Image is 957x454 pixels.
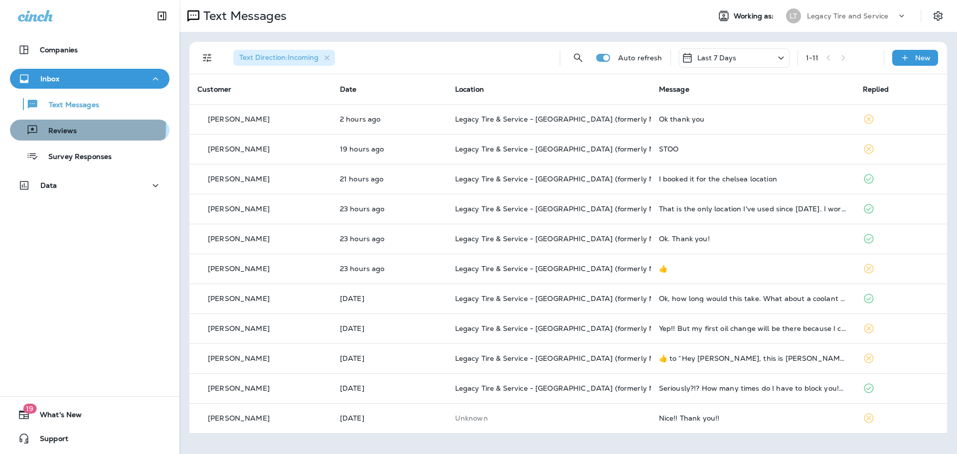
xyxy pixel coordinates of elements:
[30,411,82,423] span: What's New
[10,405,169,425] button: 19What's New
[340,324,439,332] p: Oct 9, 2025 10:31 AM
[208,384,270,392] p: [PERSON_NAME]
[30,435,68,447] span: Support
[39,101,99,110] p: Text Messages
[208,354,270,362] p: [PERSON_NAME]
[40,75,59,83] p: Inbox
[208,295,270,303] p: [PERSON_NAME]
[455,174,736,183] span: Legacy Tire & Service - [GEOGRAPHIC_DATA] (formerly Magic City Tire & Service)
[40,181,57,189] p: Data
[455,85,484,94] span: Location
[659,205,847,213] div: That is the only location I've used since 2008. I worked across the street from your building for...
[340,414,439,422] p: Oct 3, 2025 08:56 AM
[10,120,169,141] button: Reviews
[659,354,847,362] div: ​👍​ to “ Hey Curtis, this is Brandon from Legacy Tire & Service - Birmingham (formerly Magic City...
[208,235,270,243] p: [PERSON_NAME]
[148,6,176,26] button: Collapse Sidebar
[10,429,169,449] button: Support
[208,145,270,153] p: [PERSON_NAME]
[659,85,689,94] span: Message
[10,69,169,89] button: Inbox
[786,8,801,23] div: LT
[455,354,736,363] span: Legacy Tire & Service - [GEOGRAPHIC_DATA] (formerly Magic City Tire & Service)
[38,152,112,162] p: Survey Responses
[659,324,847,332] div: Yep!! But my first oil change will be there because I can hug the owner❤️❤️
[863,85,889,94] span: Replied
[239,53,319,62] span: Text Direction : Incoming
[455,324,736,333] span: Legacy Tire & Service - [GEOGRAPHIC_DATA] (formerly Magic City Tire & Service)
[659,235,847,243] div: Ok. Thank you!
[340,354,439,362] p: Oct 9, 2025 10:22 AM
[455,115,736,124] span: Legacy Tire & Service - [GEOGRAPHIC_DATA] (formerly Magic City Tire & Service)
[340,175,439,183] p: Oct 9, 2025 01:40 PM
[10,175,169,195] button: Data
[455,145,736,153] span: Legacy Tire & Service - [GEOGRAPHIC_DATA] (formerly Magic City Tire & Service)
[10,40,169,60] button: Companies
[659,145,847,153] div: STOO
[340,384,439,392] p: Oct 5, 2025 10:28 AM
[659,265,847,273] div: 👍
[340,295,439,303] p: Oct 9, 2025 10:46 AM
[455,264,736,273] span: Legacy Tire & Service - [GEOGRAPHIC_DATA] (formerly Magic City Tire & Service)
[208,205,270,213] p: [PERSON_NAME]
[197,48,217,68] button: Filters
[455,384,736,393] span: Legacy Tire & Service - [GEOGRAPHIC_DATA] (formerly Magic City Tire & Service)
[10,94,169,115] button: Text Messages
[340,235,439,243] p: Oct 9, 2025 11:30 AM
[10,146,169,166] button: Survey Responses
[659,115,847,123] div: Ok thank you
[659,384,847,392] div: Seriously?!? How many times do I have to block you!?!?
[340,115,439,123] p: Oct 10, 2025 08:59 AM
[208,175,270,183] p: [PERSON_NAME]
[455,414,643,422] p: This customer does not have a last location and the phone number they messaged is not assigned to...
[23,404,36,414] span: 19
[659,414,847,422] div: Nice!! Thank you!!
[697,54,737,62] p: Last 7 Days
[568,48,588,68] button: Search Messages
[806,54,819,62] div: 1 - 11
[659,175,847,183] div: I booked it for the chelsea location
[197,85,231,94] span: Customer
[340,205,439,213] p: Oct 9, 2025 12:15 PM
[233,50,335,66] div: Text Direction:Incoming
[929,7,947,25] button: Settings
[455,204,736,213] span: Legacy Tire & Service - [GEOGRAPHIC_DATA] (formerly Magic City Tire & Service)
[208,324,270,332] p: [PERSON_NAME]
[807,12,888,20] p: Legacy Tire and Service
[455,294,736,303] span: Legacy Tire & Service - [GEOGRAPHIC_DATA] (formerly Magic City Tire & Service)
[618,54,662,62] p: Auto refresh
[40,46,78,54] p: Companies
[915,54,931,62] p: New
[208,414,270,422] p: [PERSON_NAME]
[38,127,77,136] p: Reviews
[340,145,439,153] p: Oct 9, 2025 04:06 PM
[208,265,270,273] p: [PERSON_NAME]
[455,234,736,243] span: Legacy Tire & Service - [GEOGRAPHIC_DATA] (formerly Magic City Tire & Service)
[199,8,287,23] p: Text Messages
[340,85,357,94] span: Date
[659,295,847,303] div: Ok, how long would this take. What about a coolant flush? Any other maintenance needed at 55k miles
[734,12,776,20] span: Working as:
[208,115,270,123] p: [PERSON_NAME]
[340,265,439,273] p: Oct 9, 2025 11:20 AM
